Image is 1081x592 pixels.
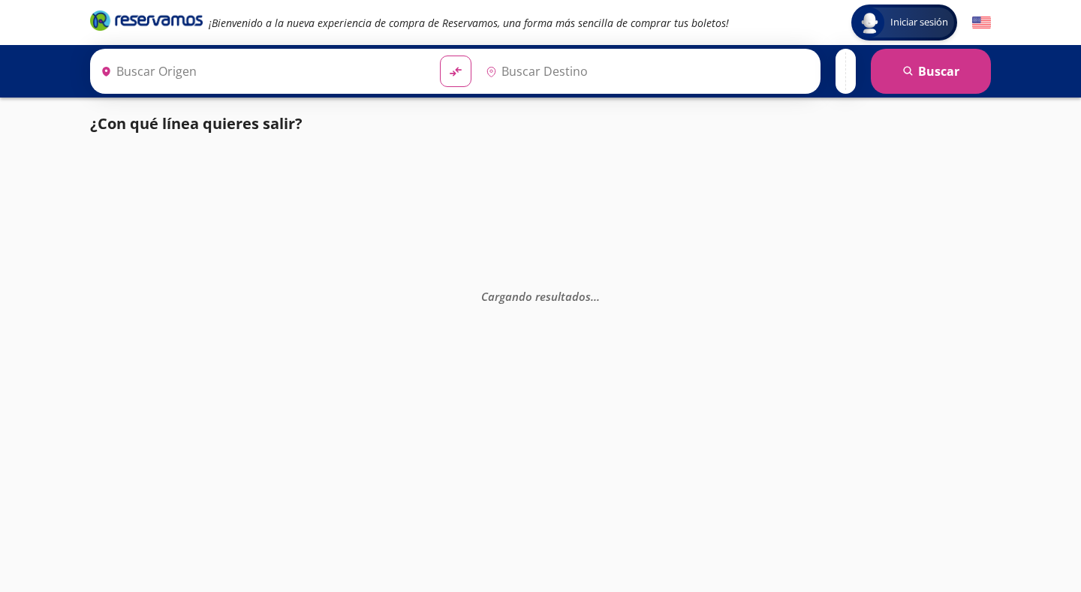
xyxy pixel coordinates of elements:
[90,9,203,36] a: Brand Logo
[972,14,991,32] button: English
[90,113,303,135] p: ¿Con qué línea quieres salir?
[95,53,428,90] input: Buscar Origen
[594,288,597,303] span: .
[480,53,813,90] input: Buscar Destino
[481,288,600,303] em: Cargando resultados
[871,49,991,94] button: Buscar
[591,288,594,303] span: .
[209,16,729,30] em: ¡Bienvenido a la nueva experiencia de compra de Reservamos, una forma más sencilla de comprar tus...
[884,15,954,30] span: Iniciar sesión
[90,9,203,32] i: Brand Logo
[597,288,600,303] span: .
